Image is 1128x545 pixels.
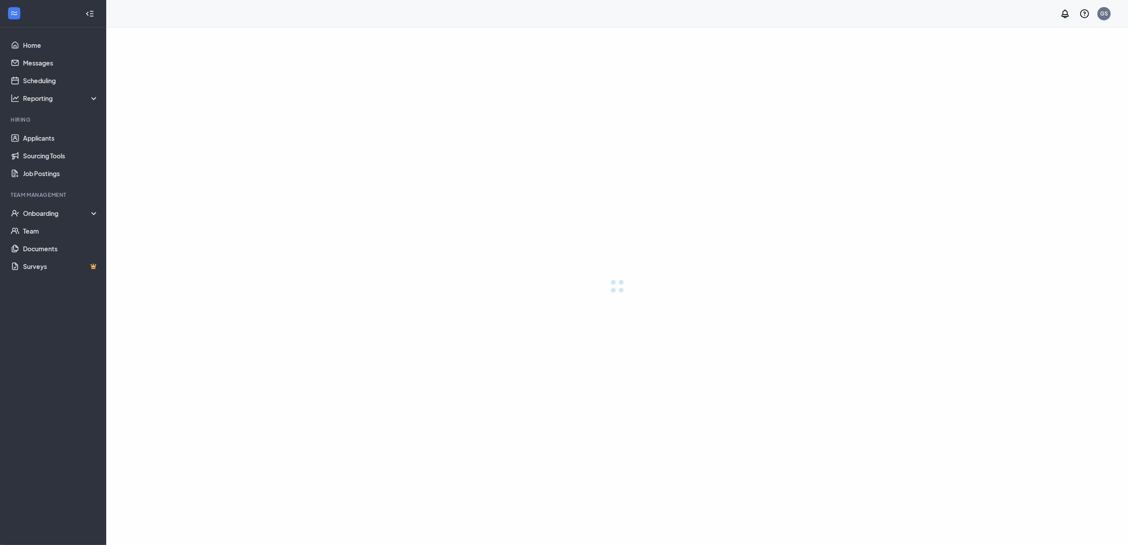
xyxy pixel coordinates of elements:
svg: Collapse [85,9,94,18]
a: Documents [23,240,99,257]
svg: WorkstreamLogo [10,9,19,18]
svg: UserCheck [11,209,19,218]
a: SurveysCrown [23,257,99,275]
a: Scheduling [23,72,99,89]
div: Onboarding [23,209,99,218]
a: Job Postings [23,165,99,182]
a: Messages [23,54,99,72]
svg: Notifications [1060,8,1070,19]
a: Sourcing Tools [23,147,99,165]
div: Reporting [23,94,99,103]
a: Applicants [23,129,99,147]
svg: QuestionInfo [1079,8,1090,19]
div: Team Management [11,191,97,199]
a: Home [23,36,99,54]
svg: Analysis [11,94,19,103]
a: Team [23,222,99,240]
div: Hiring [11,116,97,123]
div: GS [1100,10,1108,17]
